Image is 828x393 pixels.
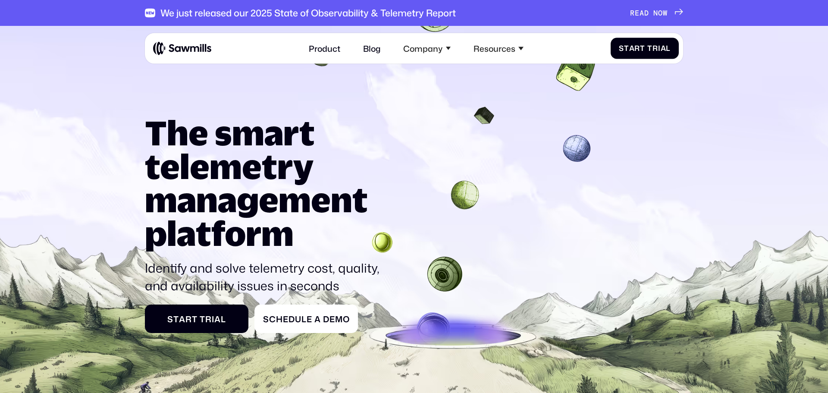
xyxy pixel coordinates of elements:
[611,38,679,59] a: StartTrial
[307,314,312,324] span: e
[145,305,248,333] a: StartTrial
[276,314,283,324] span: h
[160,7,456,19] div: We just released our 2025 State of Observability & Telemetry Report
[630,9,635,17] span: R
[323,314,329,324] span: D
[179,314,185,324] span: a
[652,44,658,53] span: r
[335,314,343,324] span: m
[167,314,173,324] span: S
[314,314,321,324] span: a
[630,9,683,17] a: READNOW
[658,44,661,53] span: i
[145,259,385,294] p: Identify and solve telemetry cost, quality, and availability issues in seconds
[357,37,387,60] a: Blog
[329,314,335,324] span: e
[343,314,350,324] span: o
[467,37,530,60] div: Resources
[145,116,385,250] h1: The smart telemetry management platform
[403,43,442,53] div: Company
[214,314,221,324] span: a
[283,314,289,324] span: e
[644,9,649,17] span: D
[295,314,301,324] span: u
[663,9,668,17] span: W
[658,9,663,17] span: O
[624,44,629,53] span: t
[635,9,640,17] span: E
[269,314,276,324] span: c
[634,44,640,53] span: r
[200,314,205,324] span: T
[212,314,214,324] span: i
[263,314,269,324] span: S
[666,44,671,53] span: l
[254,305,358,333] a: ScheduleaDemo
[619,44,624,53] span: S
[185,314,192,324] span: r
[303,37,347,60] a: Product
[289,314,295,324] span: d
[629,44,635,53] span: a
[653,9,658,17] span: N
[301,314,307,324] span: l
[221,314,226,324] span: l
[661,44,666,53] span: a
[173,314,179,324] span: t
[640,44,645,53] span: t
[647,44,652,53] span: T
[192,314,198,324] span: t
[474,43,515,53] div: Resources
[205,314,212,324] span: r
[640,9,644,17] span: A
[397,37,457,60] div: Company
